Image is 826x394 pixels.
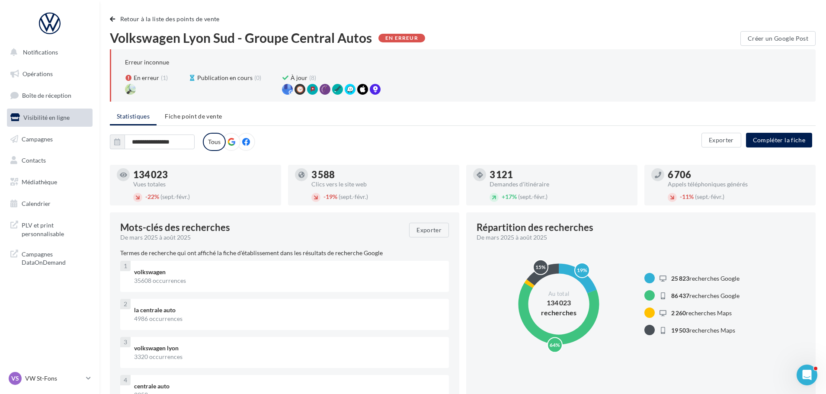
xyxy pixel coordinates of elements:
div: 6 706 [668,170,809,179]
div: Appels téléphoniques générés [668,181,809,187]
span: Volkswagen Lyon Sud - Groupe Central Autos [110,31,372,44]
button: Exporter [409,223,449,237]
span: 25 823 [671,275,689,282]
div: Vues totales [133,181,274,187]
label: Tous [203,133,226,151]
span: 2 260 [671,309,686,317]
p: Termes de recherche qui ont affiché la fiche d'établissement dans les résultats de recherche Google [120,249,449,257]
span: recherches Maps [671,327,735,334]
span: Calendrier [22,200,51,207]
span: PLV et print personnalisable [22,219,89,238]
div: centrale auto [134,382,442,391]
span: VS [11,374,19,383]
iframe: Intercom live chat [797,365,817,385]
a: Campagnes DataOnDemand [5,245,94,270]
div: De mars 2025 à août 2025 [477,233,798,242]
a: Compléter la fiche [743,136,816,143]
div: 4 [120,375,131,385]
div: Demandes d'itinéraire [490,181,631,187]
a: Boîte de réception [5,86,94,105]
span: (0) [254,74,261,82]
a: Campagnes [5,130,94,148]
span: (sept.-févr.) [160,193,190,200]
p: Erreur inconnue [125,58,169,66]
div: 3 [120,337,131,347]
span: À jour [291,74,307,82]
div: 134 023 [133,170,274,179]
a: Contacts [5,151,94,170]
span: Mots-clés des recherches [120,223,230,232]
span: Campagnes [22,135,53,142]
span: Médiathèque [22,178,57,186]
a: Opérations [5,65,94,83]
span: Notifications [23,48,58,56]
div: la centrale auto [134,306,442,314]
span: recherches Google [671,275,740,282]
span: 11% [680,193,694,200]
div: volkswagen [134,268,442,276]
span: (sept.-févr.) [695,193,724,200]
button: Retour à la liste des points de vente [110,14,223,24]
span: recherches Google [671,292,740,299]
div: volkswagen lyon [134,344,442,352]
div: De mars 2025 à août 2025 [120,233,402,242]
span: 17% [502,193,517,200]
p: VW St-Fons [25,374,83,383]
span: Visibilité en ligne [23,114,70,121]
span: 19 503 [671,327,689,334]
a: PLV et print personnalisable [5,216,94,241]
div: En erreur [378,34,425,42]
button: Compléter la fiche [746,133,812,147]
span: Campagnes DataOnDemand [22,248,89,267]
div: Répartition des recherches [477,223,593,232]
span: - [145,193,147,200]
span: Boîte de réception [22,92,71,99]
button: Créer un Google Post [740,31,816,46]
span: Publication en cours [197,74,253,82]
span: 86 437 [671,292,689,299]
div: 35608 occurrences [134,276,442,285]
span: Fiche point de vente [165,112,222,120]
a: VS VW St-Fons [7,370,93,387]
span: Opérations [22,70,53,77]
span: recherches Maps [671,309,732,317]
span: - [323,193,326,200]
div: 3 121 [490,170,631,179]
div: Clics vers le site web [311,181,452,187]
span: (sept.-févr.) [518,193,547,200]
span: + [502,193,505,200]
span: 22% [145,193,159,200]
span: 19% [323,193,337,200]
span: - [680,193,682,200]
a: Visibilité en ligne [5,109,94,127]
a: Calendrier [5,195,94,213]
div: 2 [120,299,131,309]
div: 1 [120,261,131,271]
span: (sept.-févr.) [339,193,368,200]
span: (8) [309,74,316,82]
button: Exporter [701,133,741,147]
span: (1) [161,74,168,82]
div: 3 588 [311,170,452,179]
span: Contacts [22,157,46,164]
span: En erreur [134,74,159,82]
span: Retour à la liste des points de vente [120,15,220,22]
div: 3320 occurrences [134,352,442,361]
button: Notifications [5,43,91,61]
a: Médiathèque [5,173,94,191]
div: 4986 occurrences [134,314,442,323]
